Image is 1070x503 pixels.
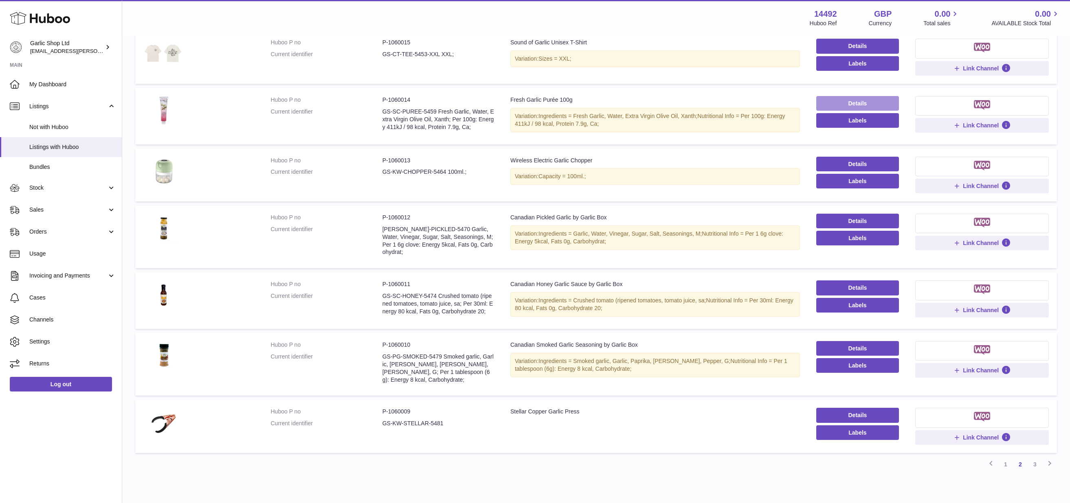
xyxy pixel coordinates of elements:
button: Labels [816,298,899,313]
dd: GS-CT-TEE-5453-XXL XXL; [382,50,494,58]
span: Total sales [923,20,960,27]
div: Variation: [510,108,800,132]
span: [EMAIL_ADDRESS][PERSON_NAME][DOMAIN_NAME] [30,48,163,54]
dd: P-1060009 [382,408,494,416]
span: Sizes = XXL; [538,55,571,62]
img: woocommerce-small.png [974,161,991,171]
a: Details [816,280,899,295]
span: Link Channel [963,239,999,247]
img: woocommerce-small.png [974,412,991,422]
div: Variation: [510,292,800,317]
span: 0.00 [1035,9,1051,20]
dd: P-1060010 [382,341,494,349]
a: 1 [998,457,1013,472]
div: Stellar Copper Garlic Press [510,408,800,416]
dd: GS-KW-STELLAR-5481 [382,420,494,427]
span: Cases [29,294,116,302]
dd: P-1060012 [382,214,494,221]
strong: GBP [874,9,892,20]
dt: Huboo P no [270,408,382,416]
div: Fresh Garlic Purée 100g [510,96,800,104]
img: woocommerce-small.png [974,100,991,110]
span: Settings [29,338,116,346]
div: Canadian Honey Garlic Sauce by Garlic Box [510,280,800,288]
span: Channels [29,316,116,324]
a: Details [816,214,899,228]
span: Nutritional Info = Per 1 tablespoon (6g): Energy 8 kcal, Carbohydrate; [515,358,787,372]
div: Variation: [510,225,800,250]
span: Listings [29,103,107,110]
dd: P-1060013 [382,157,494,164]
dd: P-1060011 [382,280,494,288]
dd: GS-SC-PUREE-5459 Fresh Garlic, Water, Extra Virgin Olive Oil, Xanth; Per 100g: Energy 411kJ / 98 ... [382,108,494,131]
button: Labels [816,425,899,440]
a: 0.00 Total sales [923,9,960,27]
span: Link Channel [963,122,999,129]
img: Canadian Honey Garlic Sauce by Garlic Box [143,280,184,309]
span: Link Channel [963,182,999,190]
img: woocommerce-small.png [974,43,991,52]
img: Canadian Smoked Garlic Seasoning by Garlic Box [143,341,184,370]
button: Link Channel [915,303,1049,317]
a: 0.00 AVAILABLE Stock Total [991,9,1060,27]
a: Log out [10,377,112,391]
img: Wireless Electric Garlic Chopper [143,157,184,186]
img: Fresh Garlic Purée 100g [143,96,184,125]
span: 0.00 [935,9,951,20]
dd: GS-PG-SMOKED-5479 Smoked garlic, Garlic, [PERSON_NAME], [PERSON_NAME], [PERSON_NAME], G; Per 1 ta... [382,353,494,384]
img: woocommerce-small.png [974,284,991,294]
dt: Current identifier [270,225,382,256]
span: Invoicing and Payments [29,272,107,280]
div: Currency [869,20,892,27]
span: Link Channel [963,306,999,314]
dt: Huboo P no [270,157,382,164]
dd: GS-KW-CHOPPER-5464 100ml.; [382,168,494,176]
a: 3 [1028,457,1042,472]
button: Link Channel [915,236,1049,250]
button: Link Channel [915,363,1049,378]
div: Wireless Electric Garlic Chopper [510,157,800,164]
span: Usage [29,250,116,258]
div: Variation: [510,353,800,377]
span: AVAILABLE Stock Total [991,20,1060,27]
div: Canadian Pickled Garlic by Garlic Box [510,214,800,221]
div: Variation: [510,50,800,67]
dt: Huboo P no [270,214,382,221]
span: Link Channel [963,434,999,441]
button: Labels [816,231,899,245]
a: 2 [1013,457,1028,472]
button: Link Channel [915,179,1049,193]
span: Orders [29,228,107,236]
div: Sound of Garlic Unisex T-Shirt [510,39,800,46]
img: alec.veit@garlicshop.co.uk [10,41,22,53]
span: Listings with Huboo [29,143,116,151]
span: Nutritional Info = Per 100g: Energy 411kJ / 98 kcal, Protein 7.9g, Ca; [515,113,785,127]
a: Details [816,408,899,422]
span: Sales [29,206,107,214]
span: Capacity = 100ml.; [538,173,586,179]
a: Details [816,96,899,111]
button: Link Channel [915,61,1049,76]
dt: Current identifier [270,50,382,58]
span: Bundles [29,163,116,171]
dt: Current identifier [270,420,382,427]
dt: Current identifier [270,168,382,176]
button: Labels [816,174,899,188]
img: Canadian Pickled Garlic by Garlic Box [143,214,184,243]
span: Nutritional Info = Per 1 6g clove: Energy 5kcal, Fats 0g, Carbohydrat; [515,230,783,245]
dt: Huboo P no [270,39,382,46]
dt: Current identifier [270,353,382,384]
div: Huboo Ref [810,20,837,27]
dt: Huboo P no [270,96,382,104]
button: Link Channel [915,430,1049,445]
dd: P-1060014 [382,96,494,104]
span: Ingredients = Garlic, Water, Vinegar, Sugar, Salt, Seasonings, M; [538,230,702,237]
strong: 14492 [814,9,837,20]
div: Variation: [510,168,800,185]
img: Stellar Copper Garlic Press [143,408,184,437]
img: woocommerce-small.png [974,218,991,227]
dt: Current identifier [270,292,382,315]
img: Sound of Garlic Unisex T-Shirt [143,39,184,68]
span: Link Channel [963,367,999,374]
img: woocommerce-small.png [974,345,991,355]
